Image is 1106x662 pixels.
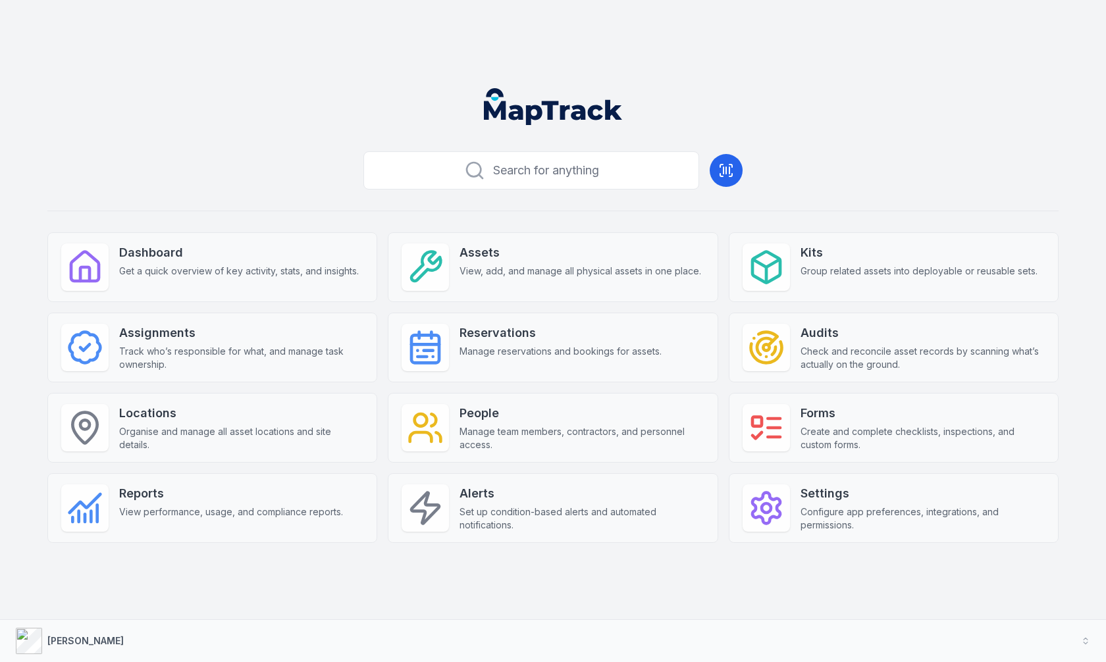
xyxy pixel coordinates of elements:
span: Get a quick overview of key activity, stats, and insights. [119,265,359,278]
a: PeopleManage team members, contractors, and personnel access. [388,393,718,463]
strong: Settings [801,484,1045,503]
span: Manage team members, contractors, and personnel access. [460,425,704,451]
span: Check and reconcile asset records by scanning what’s actually on the ground. [801,345,1045,371]
strong: Alerts [460,484,704,503]
strong: Forms [801,404,1045,422]
strong: People [460,404,704,422]
a: AlertsSet up condition-based alerts and automated notifications. [388,473,718,543]
span: Manage reservations and bookings for assets. [460,345,662,358]
strong: Audits [801,324,1045,342]
nav: Global [463,88,643,125]
strong: Reports [119,484,343,503]
span: Configure app preferences, integrations, and permissions. [801,505,1045,532]
span: View performance, usage, and compliance reports. [119,505,343,519]
a: LocationsOrganise and manage all asset locations and site details. [47,393,377,463]
strong: [PERSON_NAME] [47,635,124,646]
a: AssetsView, add, and manage all physical assets in one place. [388,232,718,302]
a: KitsGroup related assets into deployable or reusable sets. [729,232,1059,302]
a: ReportsView performance, usage, and compliance reports. [47,473,377,543]
strong: Dashboard [119,243,359,262]
button: Search for anything [363,151,699,190]
span: Organise and manage all asset locations and site details. [119,425,363,451]
span: Set up condition-based alerts and automated notifications. [460,505,704,532]
strong: Reservations [460,324,662,342]
span: View, add, and manage all physical assets in one place. [460,265,701,278]
a: AuditsCheck and reconcile asset records by scanning what’s actually on the ground. [729,313,1059,382]
span: Create and complete checklists, inspections, and custom forms. [801,425,1045,451]
a: AssignmentsTrack who’s responsible for what, and manage task ownership. [47,313,377,382]
strong: Kits [801,243,1038,262]
a: FormsCreate and complete checklists, inspections, and custom forms. [729,393,1059,463]
strong: Assignments [119,324,363,342]
a: DashboardGet a quick overview of key activity, stats, and insights. [47,232,377,302]
strong: Assets [460,243,701,262]
span: Track who’s responsible for what, and manage task ownership. [119,345,363,371]
span: Group related assets into deployable or reusable sets. [801,265,1038,278]
a: ReservationsManage reservations and bookings for assets. [388,313,718,382]
a: SettingsConfigure app preferences, integrations, and permissions. [729,473,1059,543]
strong: Locations [119,404,363,422]
span: Search for anything [493,161,599,180]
